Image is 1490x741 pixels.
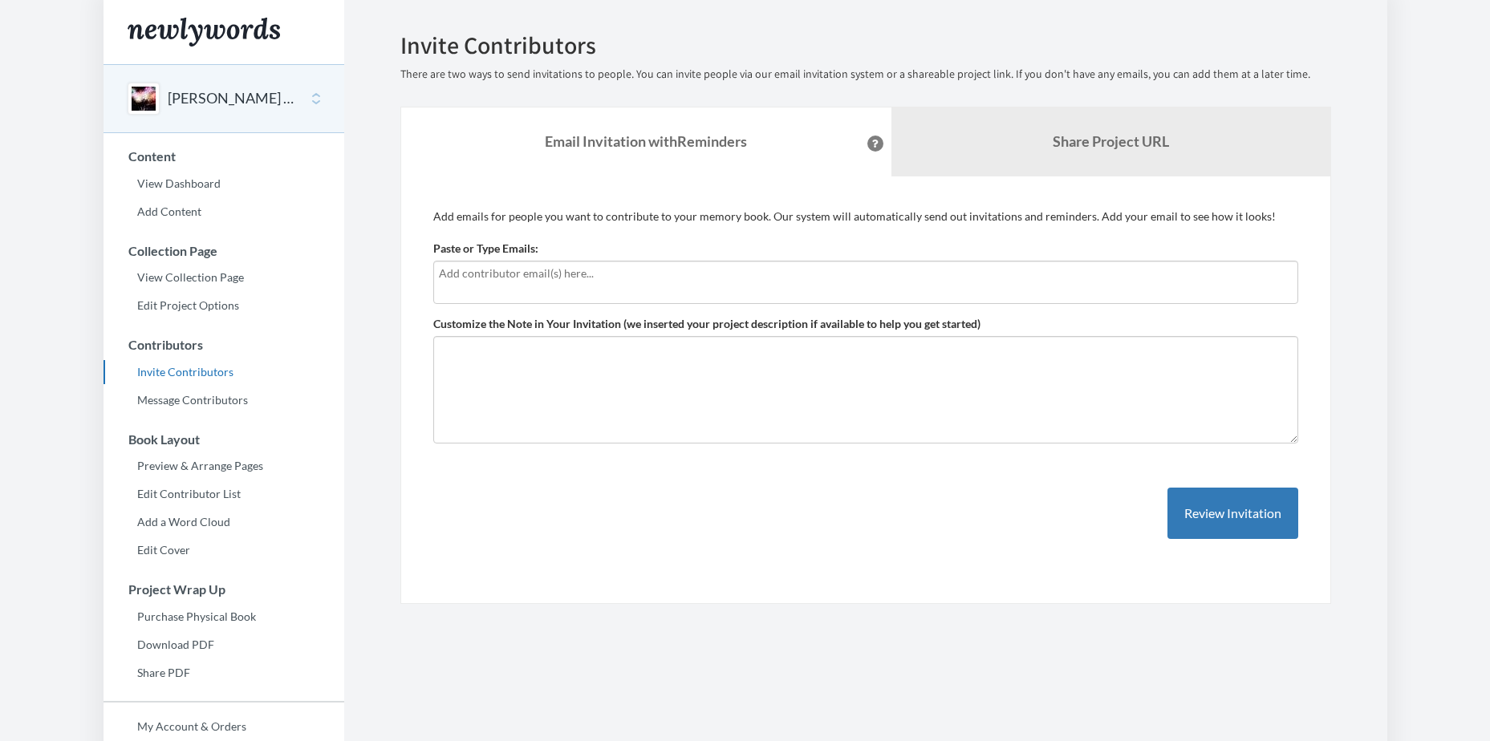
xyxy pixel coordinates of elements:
a: View Collection Page [104,265,344,290]
a: View Dashboard [104,172,344,196]
a: Edit Project Options [104,294,344,318]
a: Preview & Arrange Pages [104,454,344,478]
label: Paste or Type Emails: [433,241,538,257]
a: Edit Contributor List [104,482,344,506]
h3: Project Wrap Up [104,582,344,597]
a: Purchase Physical Book [104,605,344,629]
p: Add emails for people you want to contribute to your memory book. Our system will automatically s... [433,209,1298,225]
a: My Account & Orders [104,715,344,739]
label: Customize the Note in Your Invitation (we inserted your project description if available to help ... [433,316,980,332]
a: Edit Cover [104,538,344,562]
img: Newlywords logo [128,18,280,47]
a: Message Contributors [104,388,344,412]
button: [PERSON_NAME] 15 Year Anniversary! [168,88,298,109]
a: Add Content [104,200,344,224]
h3: Book Layout [104,432,344,447]
b: Share Project URL [1053,132,1169,150]
h2: Invite Contributors [400,32,1331,59]
h3: Contributors [104,338,344,352]
p: There are two ways to send invitations to people. You can invite people via our email invitation ... [400,67,1331,83]
a: Invite Contributors [104,360,344,384]
a: Share PDF [104,661,344,685]
a: Download PDF [104,633,344,657]
strong: Email Invitation with Reminders [545,132,747,150]
h3: Collection Page [104,244,344,258]
button: Review Invitation [1167,488,1298,540]
input: Add contributor email(s) here... [439,265,1293,282]
h3: Content [104,149,344,164]
a: Add a Word Cloud [104,510,344,534]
